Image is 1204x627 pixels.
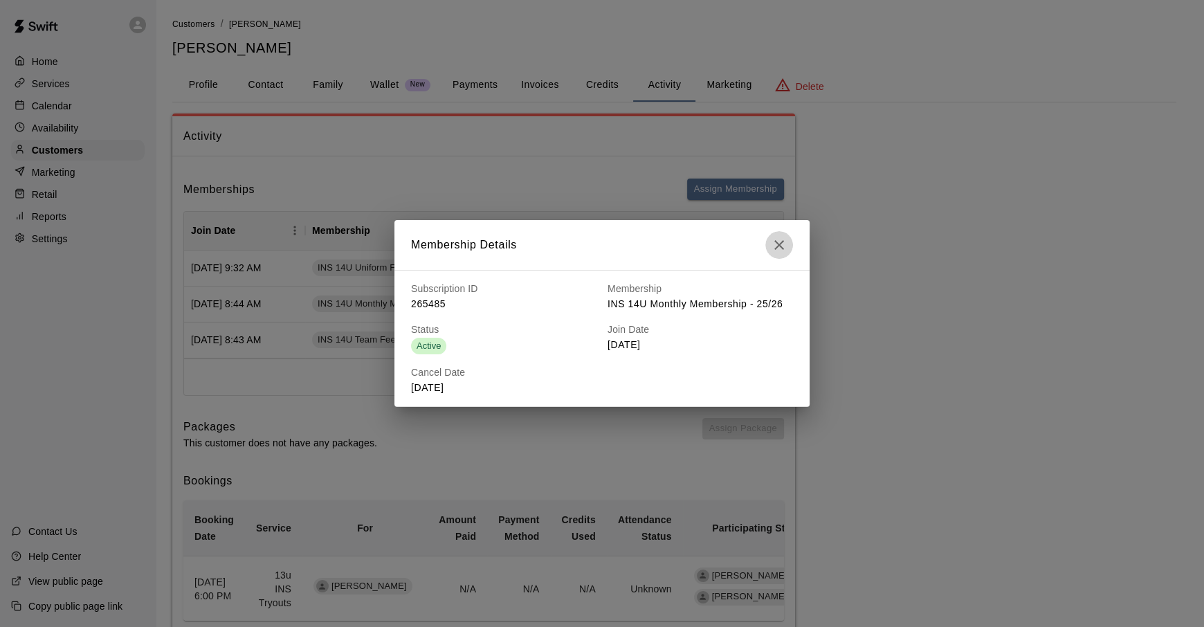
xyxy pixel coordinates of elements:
[411,282,596,297] h6: Subscription ID
[411,365,596,381] h6: Cancel Date
[608,282,793,297] h6: Membership
[411,297,596,311] p: 265485
[411,340,446,351] span: Active
[411,236,517,254] h6: Membership Details
[411,322,596,338] h6: Status
[608,322,793,338] h6: Join Date
[608,297,793,311] p: INS 14U Monthly Membership - 25/26
[608,338,793,352] p: [DATE]
[411,381,596,395] p: [DATE]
